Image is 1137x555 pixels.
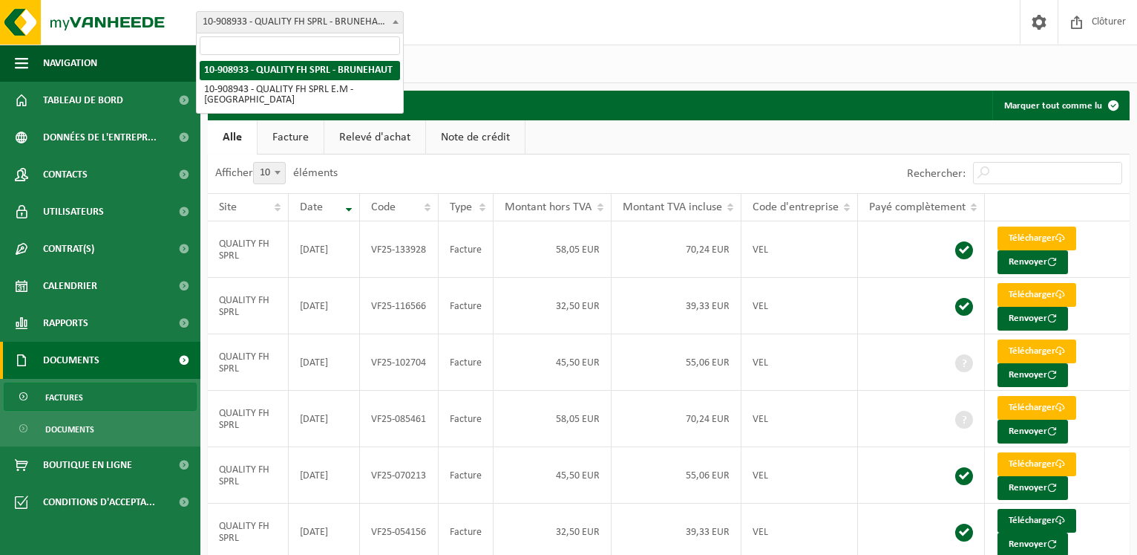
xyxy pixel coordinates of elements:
[741,447,858,504] td: VEL
[997,227,1076,250] a: Télécharger
[439,334,494,391] td: Facture
[43,193,104,230] span: Utilisateurs
[43,267,97,305] span: Calendrier
[208,120,257,155] a: Alle
[741,278,858,334] td: VEL
[360,447,439,504] td: VF25-070213
[360,278,439,334] td: VF25-116566
[300,201,323,213] span: Date
[997,396,1076,420] a: Télécharger
[219,201,237,213] span: Site
[43,484,155,521] span: Conditions d'accepta...
[741,221,858,278] td: VEL
[439,278,494,334] td: Facture
[45,415,94,444] span: Documents
[200,80,400,110] li: 10-908943 - QUALITY FH SPRL E.M - [GEOGRAPHIC_DATA]
[43,305,88,342] span: Rapports
[289,334,360,391] td: [DATE]
[215,167,338,179] label: Afficher éléments
[612,278,742,334] td: 39,33 EUR
[439,221,494,278] td: Facture
[997,509,1076,533] a: Télécharger
[741,391,858,447] td: VEL
[360,334,439,391] td: VF25-102704
[997,307,1068,331] button: Renvoyer
[869,201,966,213] span: Payé complètement
[450,201,472,213] span: Type
[289,278,360,334] td: [DATE]
[997,452,1076,476] a: Télécharger
[208,221,289,278] td: QUALITY FH SPRL
[208,334,289,391] td: QUALITY FH SPRL
[997,420,1068,444] button: Renvoyer
[324,120,425,155] a: Relevé d'achat
[43,119,157,156] span: Données de l'entrepr...
[208,391,289,447] td: QUALITY FH SPRL
[623,201,722,213] span: Montant TVA incluse
[997,363,1068,387] button: Renvoyer
[907,168,966,180] label: Rechercher:
[208,447,289,504] td: QUALITY FH SPRL
[4,415,197,443] a: Documents
[494,447,612,504] td: 45,50 EUR
[254,163,285,184] span: 10
[741,334,858,391] td: VEL
[43,342,99,379] span: Documents
[289,221,360,278] td: [DATE]
[753,201,839,213] span: Code d'entreprise
[43,156,88,193] span: Contacts
[494,334,612,391] td: 45,50 EUR
[197,12,403,33] span: 10-908933 - QUALITY FH SPRL - BRUNEHAUT
[505,201,592,213] span: Montant hors TVA
[494,221,612,278] td: 58,05 EUR
[43,230,94,267] span: Contrat(s)
[612,391,742,447] td: 70,24 EUR
[997,250,1068,274] button: Renvoyer
[196,11,404,33] span: 10-908933 - QUALITY FH SPRL - BRUNEHAUT
[360,391,439,447] td: VF25-085461
[612,447,742,504] td: 55,06 EUR
[45,383,83,412] span: Factures
[43,447,132,484] span: Boutique en ligne
[208,278,289,334] td: QUALITY FH SPRL
[200,61,400,80] li: 10-908933 - QUALITY FH SPRL - BRUNEHAUT
[439,391,494,447] td: Facture
[289,391,360,447] td: [DATE]
[253,162,286,184] span: 10
[4,383,197,411] a: Factures
[612,221,742,278] td: 70,24 EUR
[258,120,324,155] a: Facture
[43,82,123,119] span: Tableau de bord
[992,91,1128,120] button: Marquer tout comme lu
[997,283,1076,307] a: Télécharger
[494,391,612,447] td: 58,05 EUR
[43,45,97,82] span: Navigation
[289,447,360,504] td: [DATE]
[612,334,742,391] td: 55,06 EUR
[997,476,1068,500] button: Renvoyer
[426,120,525,155] a: Note de crédit
[360,221,439,278] td: VF25-133928
[371,201,396,213] span: Code
[997,340,1076,363] a: Télécharger
[439,447,494,504] td: Facture
[494,278,612,334] td: 32,50 EUR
